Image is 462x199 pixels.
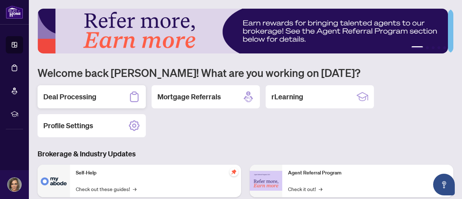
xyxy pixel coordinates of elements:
h1: Welcome back [PERSON_NAME]! What are you working on [DATE]? [38,66,453,79]
h3: Brokerage & Industry Updates [38,149,453,159]
button: 2 [426,46,429,49]
p: Self-Help [76,169,235,177]
span: → [319,185,322,193]
button: 3 [432,46,435,49]
h2: rLearning [271,92,303,102]
img: Agent Referral Program [250,171,282,191]
img: Profile Icon [8,178,21,191]
button: 5 [443,46,446,49]
h2: Profile Settings [43,121,93,131]
button: Open asap [433,174,455,195]
h2: Mortgage Referrals [157,92,221,102]
img: logo [6,5,23,19]
a: Check it out!→ [288,185,322,193]
h2: Deal Processing [43,92,96,102]
img: Slide 0 [38,9,448,53]
img: Self-Help [38,165,70,197]
span: pushpin [230,168,238,176]
button: 1 [411,46,423,49]
a: Check out these guides!→ [76,185,136,193]
span: → [133,185,136,193]
button: 4 [437,46,440,49]
p: Agent Referral Program [288,169,448,177]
